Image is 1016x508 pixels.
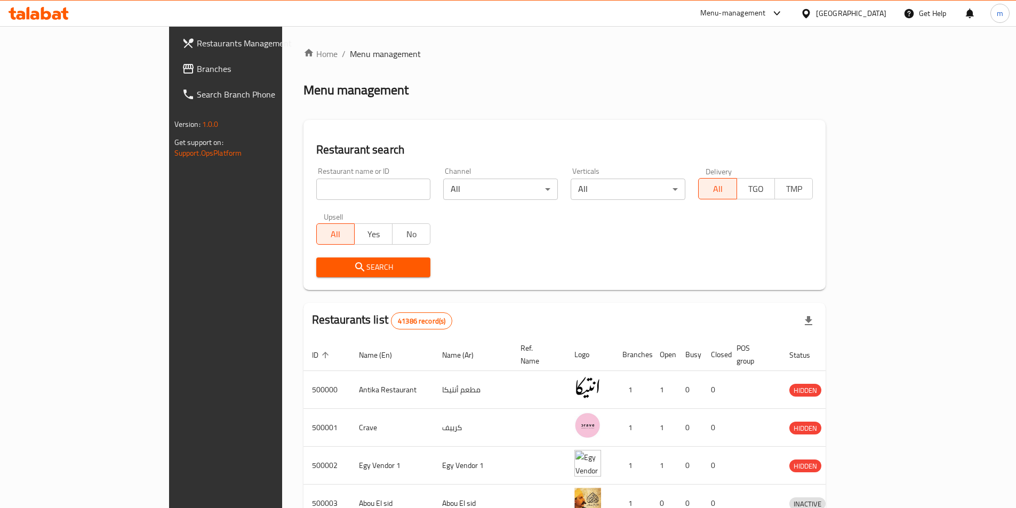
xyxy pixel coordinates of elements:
[789,349,824,361] span: Status
[359,349,406,361] span: Name (En)
[700,7,766,20] div: Menu-management
[325,261,422,274] span: Search
[789,384,821,397] span: HIDDEN
[796,308,821,334] div: Export file
[702,338,728,371] th: Closed
[342,47,346,60] li: /
[197,37,330,50] span: Restaurants Management
[741,181,771,197] span: TGO
[316,142,813,158] h2: Restaurant search
[397,227,426,242] span: No
[316,223,355,245] button: All
[174,146,242,160] a: Support.OpsPlatform
[434,447,512,485] td: Egy Vendor 1
[391,312,452,329] div: Total records count
[614,338,651,371] th: Branches
[737,342,768,367] span: POS group
[774,178,813,199] button: TMP
[434,409,512,447] td: كرييف
[173,82,339,107] a: Search Branch Phone
[614,409,651,447] td: 1
[703,181,732,197] span: All
[789,460,821,472] span: HIDDEN
[350,47,421,60] span: Menu management
[321,227,350,242] span: All
[698,178,737,199] button: All
[350,447,434,485] td: Egy Vendor 1
[174,117,201,131] span: Version:
[651,338,677,371] th: Open
[434,371,512,409] td: مطعم أنتيكا
[651,447,677,485] td: 1
[677,371,702,409] td: 0
[350,371,434,409] td: Antika Restaurant
[779,181,809,197] span: TMP
[737,178,775,199] button: TGO
[442,349,487,361] span: Name (Ar)
[677,338,702,371] th: Busy
[173,56,339,82] a: Branches
[571,179,685,200] div: All
[312,312,453,329] h2: Restaurants list
[651,371,677,409] td: 1
[651,409,677,447] td: 1
[443,179,558,200] div: All
[202,117,219,131] span: 1.0.0
[392,223,430,245] button: No
[677,409,702,447] td: 0
[316,257,431,277] button: Search
[197,88,330,101] span: Search Branch Phone
[702,371,728,409] td: 0
[574,412,601,439] img: Crave
[303,47,826,60] nav: breadcrumb
[173,30,339,56] a: Restaurants Management
[359,227,388,242] span: Yes
[997,7,1003,19] span: m
[174,135,223,149] span: Get support on:
[521,342,553,367] span: Ref. Name
[350,409,434,447] td: Crave
[816,7,886,19] div: [GEOGRAPHIC_DATA]
[574,374,601,401] img: Antika Restaurant
[566,338,614,371] th: Logo
[789,422,821,434] span: HIDDEN
[614,447,651,485] td: 1
[574,450,601,477] img: Egy Vendor 1
[677,447,702,485] td: 0
[312,349,332,361] span: ID
[789,384,821,397] div: HIDDEN
[391,316,452,326] span: 41386 record(s)
[614,371,651,409] td: 1
[702,409,728,447] td: 0
[197,62,330,75] span: Branches
[706,167,732,175] label: Delivery
[303,82,409,99] h2: Menu management
[702,447,728,485] td: 0
[316,179,431,200] input: Search for restaurant name or ID..
[354,223,393,245] button: Yes
[324,213,343,220] label: Upsell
